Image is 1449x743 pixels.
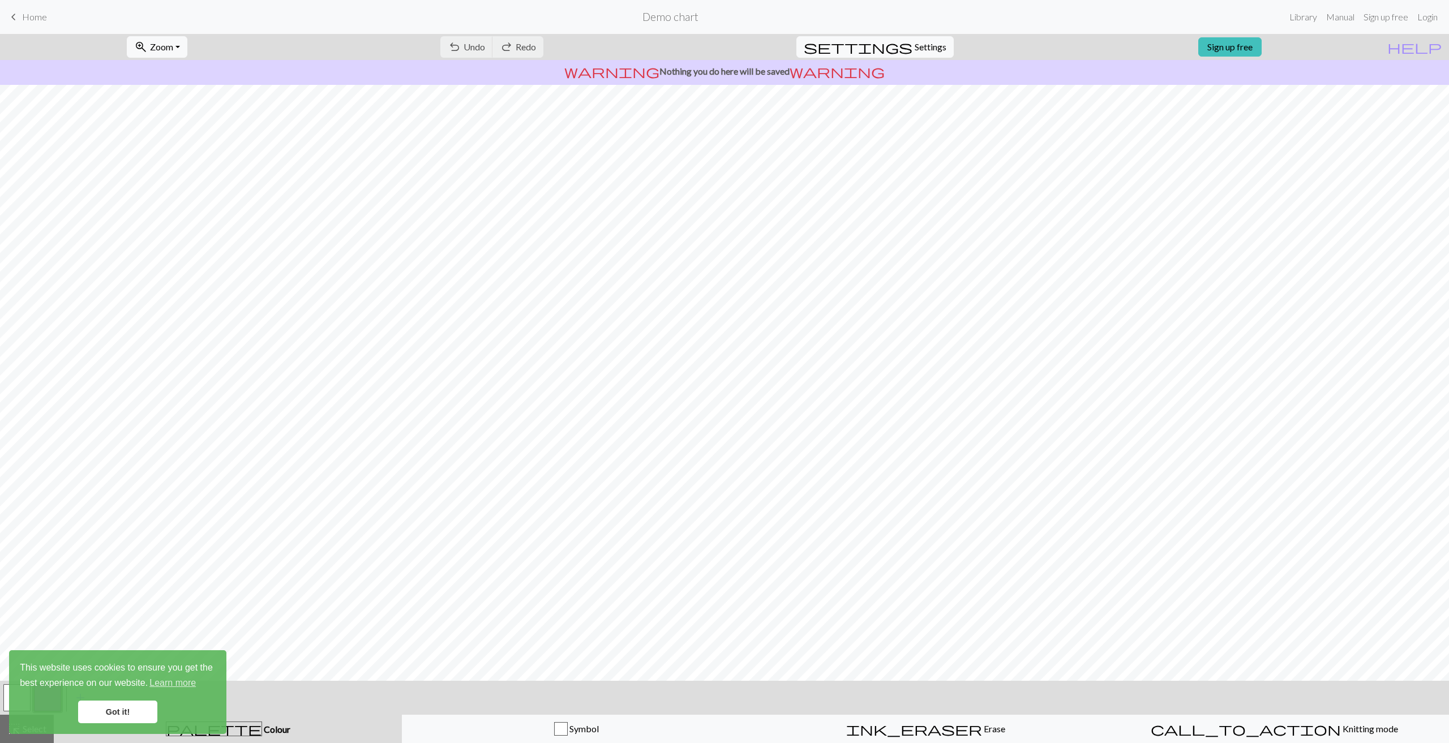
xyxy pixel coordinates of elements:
[127,36,187,58] button: Zoom
[846,721,982,737] span: ink_eraser
[5,65,1444,78] p: Nothing you do here will be saved
[568,723,599,734] span: Symbol
[150,41,173,52] span: Zoom
[915,40,946,54] span: Settings
[642,10,698,23] h2: Demo chart
[1198,37,1262,57] a: Sign up free
[9,650,226,734] div: cookieconsent
[1387,39,1442,55] span: help
[1100,715,1449,743] button: Knitting mode
[22,11,47,22] span: Home
[982,723,1005,734] span: Erase
[1359,6,1413,28] a: Sign up free
[54,715,402,743] button: Colour
[564,63,659,79] span: warning
[7,9,20,25] span: keyboard_arrow_left
[804,40,912,54] i: Settings
[78,701,157,723] a: dismiss cookie message
[262,724,290,735] span: Colour
[804,39,912,55] span: settings
[20,661,216,692] span: This website uses cookies to ensure you get the best experience on our website.
[1285,6,1322,28] a: Library
[1413,6,1442,28] a: Login
[402,715,751,743] button: Symbol
[7,7,47,27] a: Home
[1151,721,1341,737] span: call_to_action
[7,721,21,737] span: highlight_alt
[796,36,954,58] button: SettingsSettings
[1322,6,1359,28] a: Manual
[790,63,885,79] span: warning
[134,39,148,55] span: zoom_in
[1341,723,1398,734] span: Knitting mode
[148,675,198,692] a: learn more about cookies
[751,715,1100,743] button: Erase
